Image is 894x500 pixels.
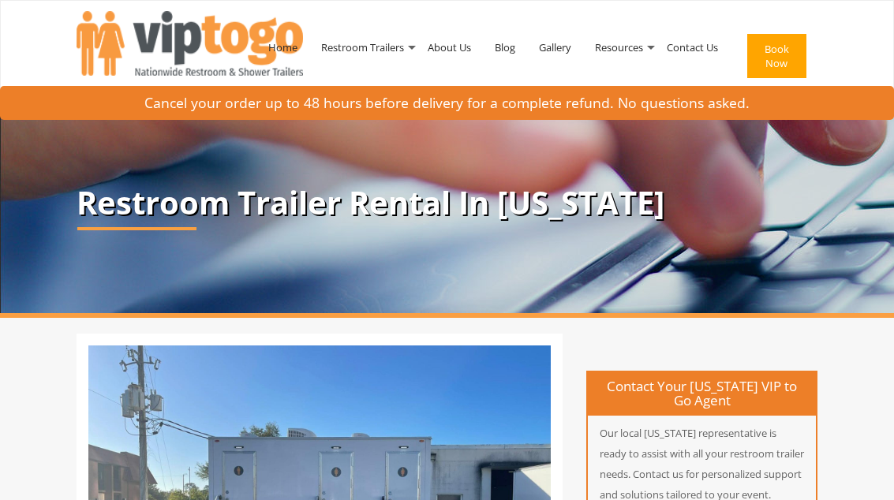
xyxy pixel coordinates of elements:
[831,437,894,500] button: Live Chat
[483,6,527,88] a: Blog
[77,11,303,76] img: VIPTOGO
[309,6,416,88] a: Restroom Trailers
[655,6,730,88] a: Contact Us
[77,185,818,220] p: Restroom Trailer Rental In [US_STATE]
[416,6,483,88] a: About Us
[730,6,818,112] a: Book Now
[588,372,816,416] h4: Contact Your [US_STATE] VIP to Go Agent
[256,6,309,88] a: Home
[583,6,655,88] a: Resources
[527,6,583,88] a: Gallery
[747,34,806,78] button: Book Now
